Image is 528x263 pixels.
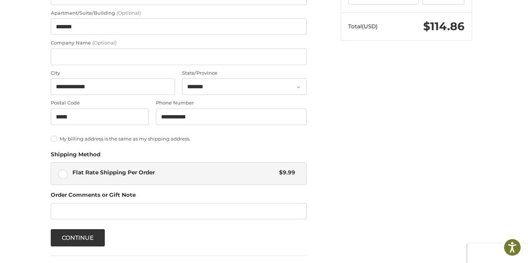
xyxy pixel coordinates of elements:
[51,136,307,142] label: My billing address is the same as my shipping address.
[348,23,378,30] span: Total (USD)
[156,99,307,107] label: Phone Number
[51,191,136,203] legend: Order Comments
[51,70,175,77] label: City
[85,10,93,18] button: Open LiveChat chat widget
[51,99,149,107] label: Postal Code
[276,168,296,177] span: $9.99
[10,11,83,17] p: We're away right now. Please check back later!
[51,229,105,246] button: Continue
[117,10,141,16] small: (Optional)
[92,40,117,46] small: (Optional)
[423,19,464,33] span: $114.86
[51,10,307,17] label: Apartment/Suite/Building
[51,39,307,47] label: Company Name
[182,70,306,77] label: State/Province
[51,150,100,162] legend: Shipping Method
[72,168,276,177] span: Flat Rate Shipping Per Order
[467,243,528,263] iframe: Google Customer Reviews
